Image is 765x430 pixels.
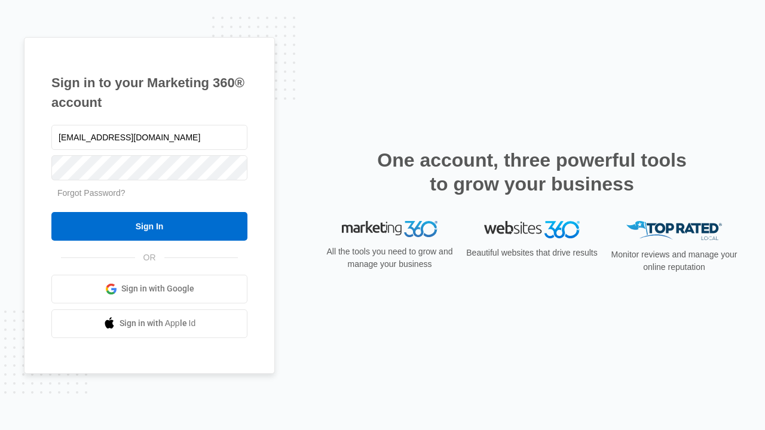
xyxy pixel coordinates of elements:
[484,221,580,238] img: Websites 360
[465,247,599,259] p: Beautiful websites that drive results
[51,309,247,338] a: Sign in with Apple Id
[57,188,126,198] a: Forgot Password?
[120,317,196,330] span: Sign in with Apple Id
[51,73,247,112] h1: Sign in to your Marketing 360® account
[342,221,437,238] img: Marketing 360
[135,251,164,264] span: OR
[323,245,457,271] p: All the tools you need to grow and manage your business
[607,248,741,274] p: Monitor reviews and manage your online reputation
[626,221,722,241] img: Top Rated Local
[374,148,690,196] h2: One account, three powerful tools to grow your business
[51,125,247,150] input: Email
[51,212,247,241] input: Sign In
[51,275,247,303] a: Sign in with Google
[121,282,194,295] span: Sign in with Google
